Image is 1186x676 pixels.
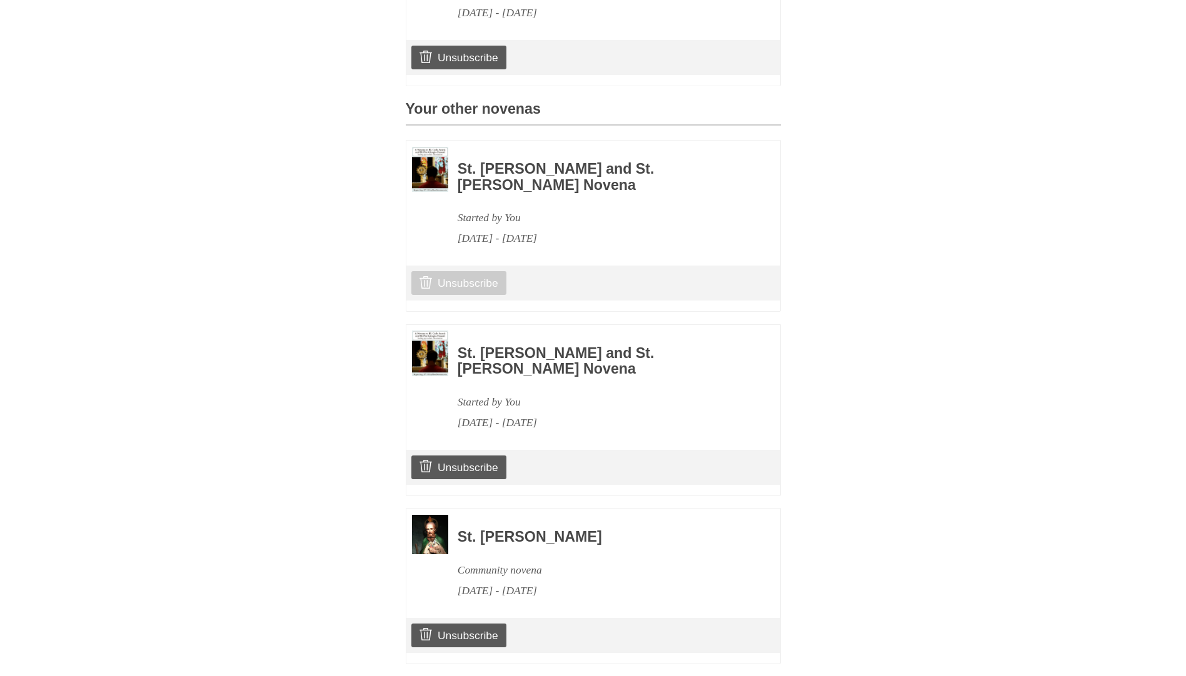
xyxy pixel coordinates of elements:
div: [DATE] - [DATE] [458,412,746,433]
img: Novena image [412,147,448,192]
div: [DATE] - [DATE] [458,2,746,23]
a: Unsubscribe [411,46,506,69]
div: Community novena [458,560,746,580]
a: Unsubscribe [411,624,506,647]
h3: St. [PERSON_NAME] and St. [PERSON_NAME] Novena [458,161,746,193]
a: Unsubscribe [411,455,506,479]
div: [DATE] - [DATE] [458,580,746,601]
h3: Your other novenas [406,101,781,126]
img: Novena image [412,515,448,554]
a: Unsubscribe [411,271,506,295]
h3: St. [PERSON_NAME] [458,529,746,545]
img: Novena image [412,331,448,376]
div: [DATE] - [DATE] [458,228,746,249]
div: Started by You [458,392,746,412]
div: Started by You [458,207,746,228]
h3: St. [PERSON_NAME] and St. [PERSON_NAME] Novena [458,345,746,377]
